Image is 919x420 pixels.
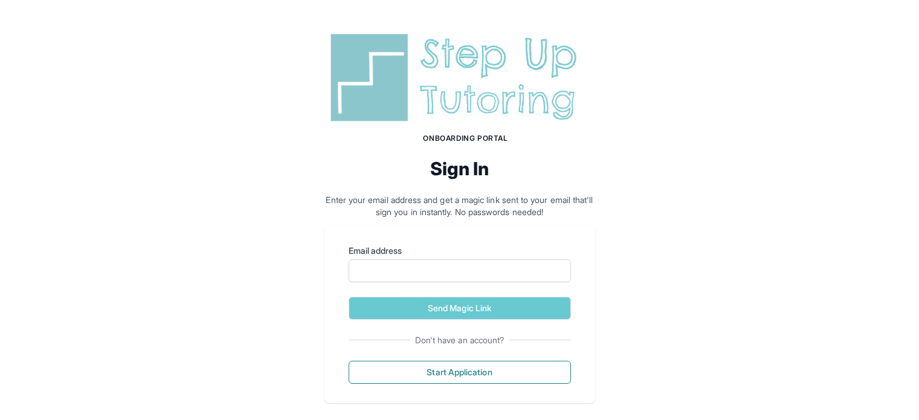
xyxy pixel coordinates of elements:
button: Send Magic Link [349,297,571,320]
h2: Sign In [324,158,595,179]
label: Email address [349,245,571,257]
span: Don't have an account? [410,334,509,346]
button: Start Application [349,361,571,384]
h1: Onboarding Portal [337,134,595,143]
p: Enter your email address and get a magic link sent to your email that'll sign you in instantly. N... [324,194,595,218]
img: Step Up Tutoring horizontal logo [324,29,595,126]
